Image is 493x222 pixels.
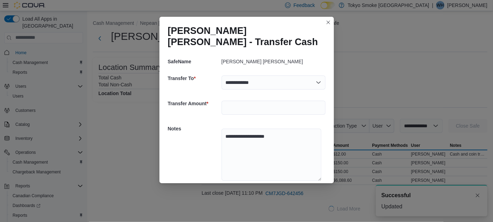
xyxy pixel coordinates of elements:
[168,96,220,110] h5: Transfer Amount
[168,55,220,69] h5: SafeName
[168,122,220,136] h5: Notes
[168,71,220,85] h5: Transfer To
[324,18,333,27] button: Closes this modal window
[222,59,303,64] p: [PERSON_NAME] [PERSON_NAME]
[168,25,320,48] h1: [PERSON_NAME] [PERSON_NAME] - Transfer Cash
